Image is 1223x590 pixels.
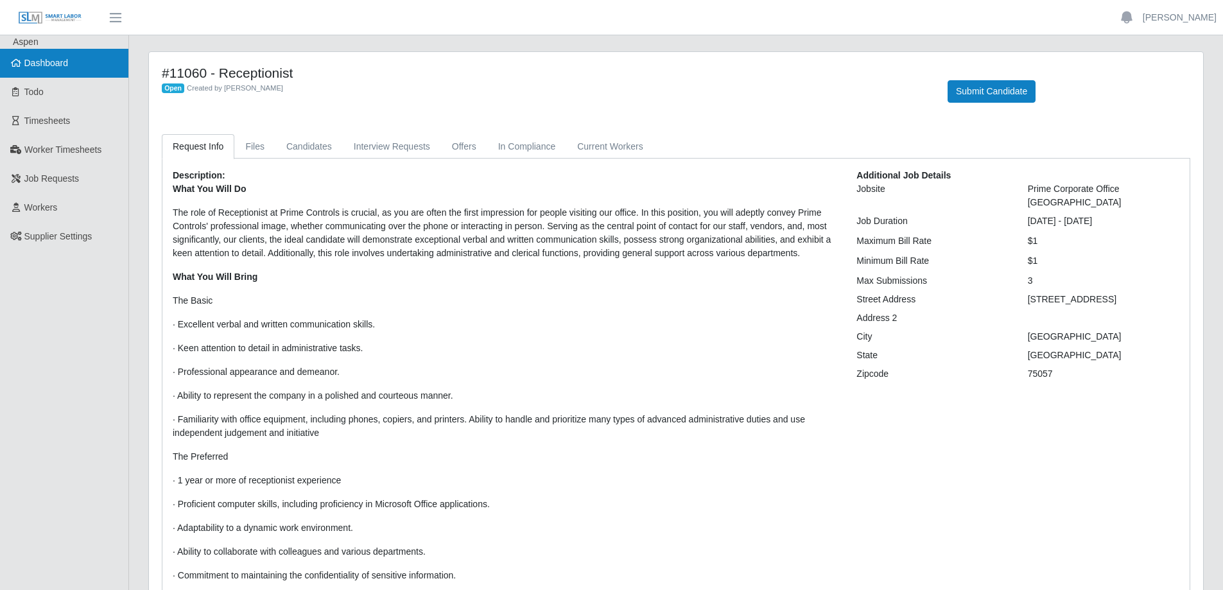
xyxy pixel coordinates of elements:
[1018,349,1189,362] div: [GEOGRAPHIC_DATA]
[847,311,1018,325] div: Address 2
[24,144,101,155] span: Worker Timesheets
[187,84,283,92] span: Created by [PERSON_NAME]
[343,134,441,159] a: Interview Requests
[847,274,1018,288] div: Max Submissions
[162,134,234,159] a: Request Info
[847,214,1018,228] div: Job Duration
[173,413,837,440] p: · Familiarity with office equipment, including phones, copiers, and printers. Ability to handle a...
[173,498,837,511] p: · Proficient computer skills, including proficiency in Microsoft Office applications.
[173,294,837,308] p: The Basic
[234,134,275,159] a: Files
[13,37,39,47] span: Aspen
[856,170,951,180] b: Additional Job Details
[24,87,44,97] span: Todo
[441,134,487,159] a: Offers
[24,173,80,184] span: Job Requests
[1143,11,1217,24] a: [PERSON_NAME]
[847,293,1018,306] div: Street Address
[487,134,567,159] a: In Compliance
[173,318,837,331] p: · Excellent verbal and written communication skills.
[162,83,184,94] span: Open
[162,65,928,81] h4: #11060 - Receptionist
[847,330,1018,343] div: City
[1018,254,1189,268] div: $1
[847,367,1018,381] div: Zipcode
[24,231,92,241] span: Supplier Settings
[847,234,1018,248] div: Maximum Bill Rate
[173,342,837,355] p: · Keen attention to detail in administrative tasks.
[1018,214,1189,228] div: [DATE] - [DATE]
[948,80,1036,103] button: Submit Candidate
[24,58,69,68] span: Dashboard
[18,11,82,25] img: SLM Logo
[173,450,837,464] p: The Preferred
[173,521,837,535] p: · Adaptability to a dynamic work environment.
[173,365,837,379] p: · Professional appearance and demeanor.
[275,134,343,159] a: Candidates
[173,184,246,194] strong: What You Will Do
[173,389,837,403] p: · Ability to represent the company in a polished and courteous manner.
[847,182,1018,209] div: Jobsite
[1018,367,1189,381] div: 75057
[173,545,837,559] p: · Ability to collaborate with colleagues and various departments.
[24,202,58,213] span: Workers
[1018,234,1189,248] div: $1
[173,170,225,180] b: Description:
[847,254,1018,268] div: Minimum Bill Rate
[173,474,837,487] p: · 1 year or more of receptionist experience
[566,134,654,159] a: Current Workers
[1018,182,1189,209] div: Prime Corporate Office [GEOGRAPHIC_DATA]
[173,569,837,582] p: · Commitment to maintaining the confidentiality of sensitive information.
[1018,293,1189,306] div: [STREET_ADDRESS]
[173,272,257,282] strong: What You Will Bring
[847,349,1018,362] div: State
[1018,274,1189,288] div: 3
[173,206,837,260] p: The role of Receptionist at Prime Controls is crucial, as you are often the first impression for ...
[1018,330,1189,343] div: [GEOGRAPHIC_DATA]
[24,116,71,126] span: Timesheets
